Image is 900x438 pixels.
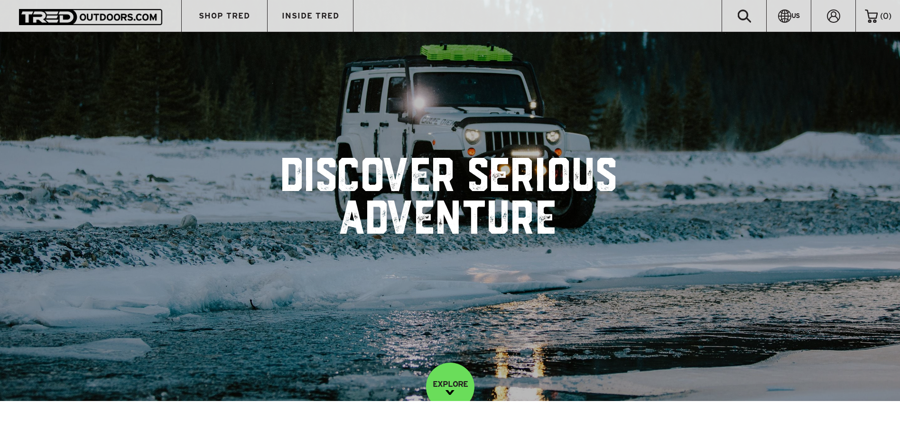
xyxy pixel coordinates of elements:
[19,9,162,25] img: TRED Outdoors America
[199,12,250,20] span: SHOP TRED
[865,9,878,23] img: cart-icon
[880,12,891,20] span: ( )
[883,11,889,20] span: 0
[282,12,339,20] span: INSIDE TRED
[426,363,474,411] a: EXPLORE
[189,158,711,243] h1: DISCOVER SERIOUS ADVENTURE
[445,390,455,395] img: down-image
